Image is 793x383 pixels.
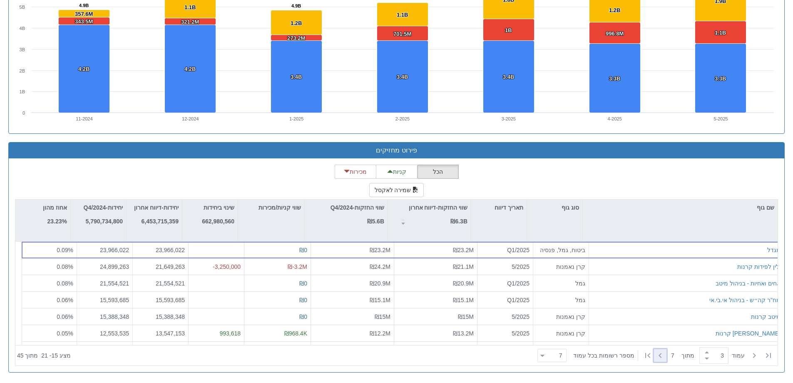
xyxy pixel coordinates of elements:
span: ₪0 [299,297,307,303]
span: ₪15M [375,313,390,320]
span: ₪0 [299,280,307,287]
tspan: 1.1B [184,4,196,10]
tspan: 1.1B [397,12,408,18]
button: מיטב קרנות [751,313,781,321]
div: 5/2025 [481,329,529,338]
span: ₪968.4K [284,330,307,337]
button: הכל [417,165,459,179]
button: מגדל [767,246,781,254]
div: 0.08 % [25,263,73,271]
strong: 6,453,715,359 [141,218,179,225]
div: 5/2025 [481,263,529,271]
div: ‏ מתוך [534,346,776,365]
div: 0.05 % [25,329,73,338]
strong: ₪6.3B [450,218,467,225]
tspan: 3.3B [609,75,620,82]
tspan: 1B [505,27,512,33]
div: Q1/2025 [481,246,529,254]
div: 15,388,348 [136,313,185,321]
span: ‏מספר רשומות בכל עמוד [573,351,634,360]
tspan: 343.5M [75,18,93,25]
p: אחוז מהון [43,203,67,212]
tspan: 4.2B [184,66,196,72]
tspan: 1.2B [609,7,620,13]
h3: פירוט מחזיקים [15,147,778,154]
p: שווי החזקות-Q4/2024 [331,203,384,212]
div: 15,593,685 [80,296,129,304]
button: אחים ואחיות - בניהול מיטב [716,279,781,288]
div: 21,554,521 [136,279,185,288]
tspan: 3.4B [503,74,514,80]
div: קרן נאמנות [537,329,585,338]
div: 23,966,022 [136,246,185,254]
div: מח"ר קה״ש - בניהול אי.בי.אי [709,296,781,304]
div: גמל [537,279,585,288]
div: 13,547,153 [136,329,185,338]
div: ילין לפידות קרנות [737,263,781,271]
div: 0.08 % [25,279,73,288]
div: שווי קניות/מכירות [238,200,304,215]
text: 4B [20,26,25,31]
strong: 23.23% [47,218,67,225]
tspan: 3.4B [397,74,408,80]
tspan: 4.2B [78,66,89,72]
button: [PERSON_NAME] קרנות [716,329,781,338]
span: ₪-3.2M [288,263,307,270]
p: יחידות-Q4/2024 [84,203,123,212]
span: ₪21.1M [453,263,474,270]
p: שווי החזקות-דיווח אחרון [409,203,467,212]
p: יחידות-דיווח אחרון [134,203,179,212]
span: ₪15M [458,313,474,320]
text: 5-2025 [713,116,728,121]
div: Q1/2025 [481,296,529,304]
tspan: 321.2M [181,19,199,25]
text: 1B [20,89,25,94]
text: 11-2024 [76,116,92,121]
div: 0.06 % [25,313,73,321]
strong: 5,790,734,800 [85,218,123,225]
div: 5/2025 [481,313,529,321]
span: 7 [671,351,681,360]
span: ₪23.2M [370,247,390,253]
div: תאריך דיווח [471,200,527,215]
span: ₪12.2M [370,330,390,337]
div: 15,388,348 [80,313,129,321]
text: 2-2025 [395,116,410,121]
span: ‏עמוד [732,351,745,360]
span: ₪0 [299,313,307,320]
div: קרן נאמנות [537,313,585,321]
button: קניות [376,165,418,179]
div: 15,593,685 [136,296,185,304]
span: ₪23.2M [453,247,474,253]
span: ₪24.2M [370,263,390,270]
text: 1-2025 [289,116,303,121]
div: סוג גוף [527,200,582,215]
text: 0 [22,110,25,115]
text: 2B [20,68,25,73]
div: 21,649,263 [136,263,185,271]
div: קרן נאמנות [537,263,585,271]
div: ביטוח, גמל, פנסיה [537,246,585,254]
span: ₪0 [299,247,307,253]
div: 21,554,521 [80,279,129,288]
tspan: 3.3B [715,75,726,82]
text: 3B [20,47,25,52]
div: 0.09 % [25,246,73,254]
div: 23,966,022 [80,246,129,254]
tspan: 4.9B [79,3,89,8]
tspan: 1.2B [291,20,302,26]
tspan: 357.6M [75,11,93,17]
span: ₪13.2M [453,330,474,337]
div: 0.06 % [25,296,73,304]
tspan: 1.1B [715,30,726,36]
div: 24,899,263 [80,263,129,271]
text: 5B [20,5,25,10]
tspan: 701.5M [393,31,411,37]
div: -3,250,000 [192,263,241,271]
tspan: 273.2M [287,35,305,41]
div: שם גוף [583,200,778,215]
